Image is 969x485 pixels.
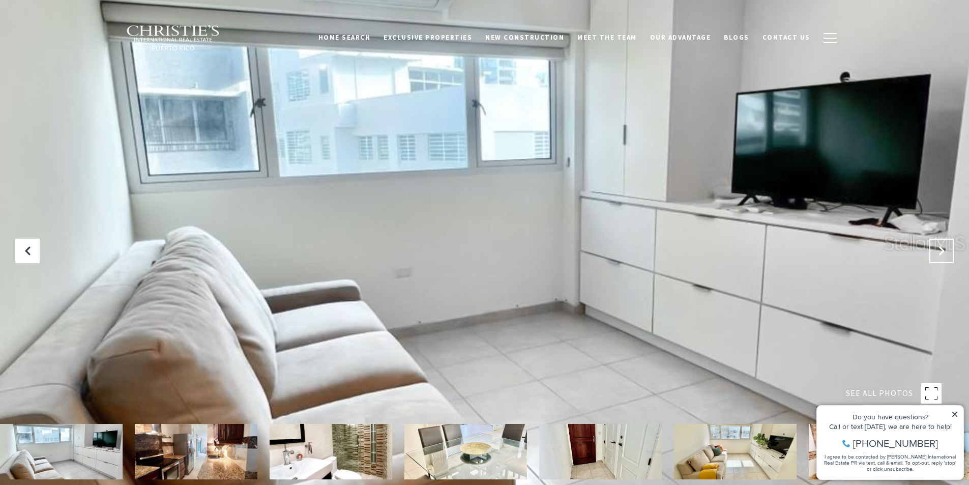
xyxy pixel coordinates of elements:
button: Previous Slide [15,239,40,263]
span: SEE ALL PHOTOS [846,387,913,400]
span: [PHONE_NUMBER] [42,48,127,58]
span: Contact Us [762,33,810,42]
div: Do you have questions? [11,23,147,30]
button: Next Slide [929,239,954,263]
a: Contact Us [756,28,817,47]
div: Call or text [DATE], we are here to help! [11,33,147,40]
img: 1360 ASHFORD AVENUE Unit: 304 [270,424,392,479]
span: I agree to be contacted by [PERSON_NAME] International Real Estate PR via text, call & email. To ... [13,63,145,82]
img: 1360 ASHFORD AVENUE Unit: 304 [135,424,257,479]
a: New Construction [479,28,571,47]
span: Our Advantage [650,33,711,42]
span: Blogs [724,33,749,42]
span: New Construction [485,33,564,42]
button: button [817,23,843,53]
img: 1360 ASHFORD AVENUE Unit: 304 [539,424,662,479]
a: Our Advantage [643,28,718,47]
img: Christie's International Real Estate black text logo [126,25,221,51]
a: Blogs [717,28,756,47]
img: 1360 ASHFORD AVENUE Unit: 304 [404,424,527,479]
span: Exclusive Properties [384,33,472,42]
a: Exclusive Properties [377,28,479,47]
a: Home Search [312,28,377,47]
a: Meet the Team [571,28,643,47]
img: 1360 ASHFORD AVENUE Unit: 304 [674,424,797,479]
img: 1360 ASHFORD AVENUE Unit: 304 [809,424,931,479]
